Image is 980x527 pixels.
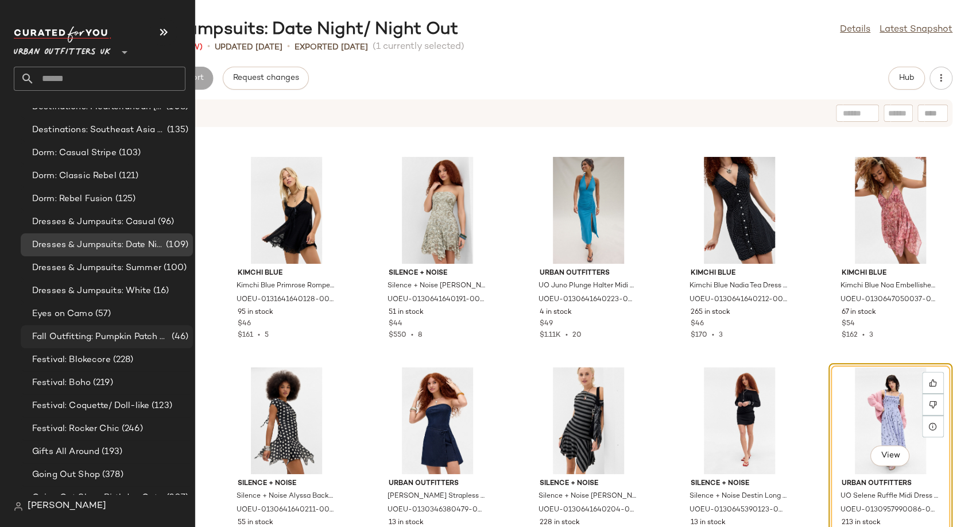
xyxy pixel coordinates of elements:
span: • [287,40,290,54]
span: Silence + Noise [691,479,788,489]
span: (46) [169,330,188,344]
span: (123) [149,399,172,413]
button: Hub [888,67,925,90]
span: $170 [691,332,707,339]
span: (219) [91,376,113,390]
span: 67 in stock [842,307,876,318]
span: UO Juno Plunge Halter Midi Dress - Turquoise XL at Urban Outfitters [539,281,636,291]
span: (228) [111,353,134,367]
span: Silence + Noise [238,479,335,489]
span: 20 [572,332,582,339]
img: 0130641640212_009_b [681,157,797,264]
img: 0130647050037_266_a2 [832,157,948,264]
span: 3 [719,332,723,339]
span: Kimchi Blue Nadia Tea Dress - Black L at Urban Outfitters [690,281,787,291]
span: UOEU-0130641640212-000-009 [690,295,787,305]
button: Request changes [223,67,309,90]
span: $54 [842,319,855,329]
span: • [858,332,869,339]
span: • [406,332,418,339]
p: updated [DATE] [215,41,282,53]
span: Silence + Noise Alyssa Backless Mesh Mini Dress - Black L at Urban Outfitters [237,491,334,502]
span: Silence + Noise [PERSON_NAME] Off-Shoulder Mini Dress - Black 2XS at Urban Outfitters [539,491,636,502]
span: Festival: Boho [32,376,91,390]
span: Festival: Coquette/ Doll-like [32,399,149,413]
p: Exported [DATE] [295,41,368,53]
span: UOEU-0130957990086-000-065 [840,505,938,516]
span: (103) [117,147,141,160]
span: Gifts All Around [32,445,99,459]
span: Fall Outfitting: Pumpkin Patch Fits [32,330,169,344]
span: (125) [113,193,136,206]
span: • [253,332,265,339]
span: Dresses & Jumpsuits: White [32,284,151,298]
span: UOEU-0130645390123-000-001 [690,505,787,516]
span: 3 [869,332,873,339]
img: 0130346380479_094_a2 [379,367,495,474]
span: Urban Outfitters [540,268,637,279]
span: Dorm: Casual Stripe [32,147,117,160]
span: Kimchi Blue [238,268,335,279]
span: • [561,332,572,339]
img: 0130641640223_046_a2 [530,157,646,264]
span: Dorm: Classic Rebel [32,170,117,183]
span: (207) [164,491,188,505]
span: (378) [100,468,123,482]
span: UOEU-0130641640211-000-001 [237,505,334,516]
span: Kimchi Blue Primrose Romper - Black S at Urban Outfitters [237,281,334,291]
span: (100) [161,261,187,275]
span: 51 in stock [389,307,424,318]
span: Silence + Noise [540,479,637,489]
span: Going Out Shop: Birthday Outfit [32,491,164,505]
span: Destinations: Southeast Asia Adventures [32,124,165,137]
span: $44 [389,319,402,329]
span: Request changes [233,74,299,83]
span: (1 currently selected) [373,40,464,54]
span: $161 [238,332,253,339]
img: 0130957990086_065_a2 [832,367,948,474]
span: UO Selene Ruffle Midi Dress - Rose L at Urban Outfitters [840,491,938,502]
div: Dresses & Jumpsuits: Date Night/ Night Out [73,18,458,41]
span: (135) [165,124,188,137]
span: $46 [238,319,251,329]
img: cfy_white_logo.C9jOOHJF.svg [14,26,111,43]
span: Kimchi Blue Noa Embellished Halter Dress - Pink combo L at Urban Outfitters [840,281,938,291]
img: 0130641640191_030_a2 [379,157,495,264]
span: (109) [164,239,188,252]
span: (121) [117,170,139,183]
span: Dresses & Jumpsuits: Casual [32,216,156,229]
span: $1.11K [540,332,561,339]
span: Urban Outfitters [389,479,486,489]
span: UOEU-0130641640191-000-030 [388,295,485,305]
span: UOEU-0131641640128-001-001 [237,295,334,305]
span: Urban Outfitters UK [14,39,111,60]
span: UOEU-0130641640223-000-046 [539,295,636,305]
span: Going Out Shop [32,468,100,482]
img: 0130641640204_009_b [530,367,646,474]
span: 95 in stock [238,307,273,318]
button: View [870,445,909,466]
span: (16) [151,284,169,298]
span: Dorm: Rebel Fusion [32,193,113,206]
span: Dresses & Jumpsuits: Summer [32,261,161,275]
span: Silence + Noise [389,268,486,279]
span: Hub [898,74,915,83]
span: Silence + Noise Destin Long Sleeve Mini Dress - Black L at Urban Outfitters [690,491,787,502]
span: • [707,332,719,339]
img: 0131641640128_001_b [228,157,344,264]
span: $550 [389,332,406,339]
span: UOEU-0130647050037-000-266 [840,295,938,305]
a: Latest Snapshot [880,23,952,37]
span: Eyes on Camo [32,307,93,321]
span: (193) [99,445,122,459]
span: 265 in stock [691,307,730,318]
span: UOEU-0130641640204-000-009 [539,505,636,516]
img: 0130645390123_001_b [681,367,797,474]
span: (57) [93,307,111,321]
a: Details [840,23,870,37]
span: Kimchi Blue [691,268,788,279]
span: 5 [265,332,269,339]
img: svg%3e [14,502,23,511]
span: [PERSON_NAME] [28,499,106,513]
span: Kimchi Blue [842,268,939,279]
